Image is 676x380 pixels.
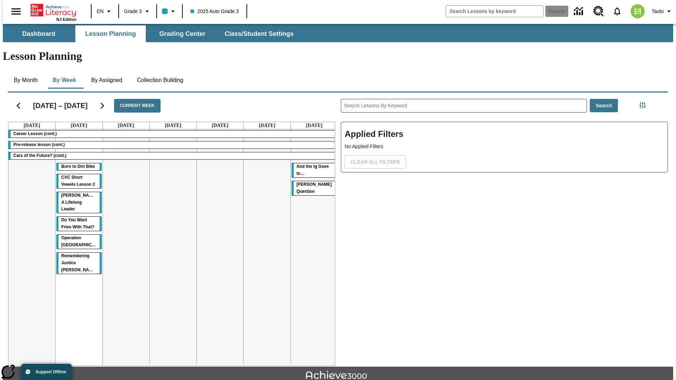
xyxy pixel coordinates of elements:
span: 2025 Auto Grade 3 [190,8,239,15]
div: Operation London Bridge [56,235,102,249]
button: Filters Side menu [636,98,650,112]
div: Joplin's Question [292,181,337,195]
input: search field [446,6,543,17]
span: Do You Want Fries With That? [61,217,94,229]
span: Remembering Justice O'Connor [61,253,97,272]
div: Cars of the Future? (cont.) [8,152,338,159]
img: avatar image [631,4,645,18]
a: September 18, 2025 [163,122,183,129]
a: September 19, 2025 [210,122,230,129]
p: No Applied Filters [345,143,664,150]
button: Dashboard [4,25,74,42]
div: And the Ig Goes to… [292,163,337,177]
div: Search [335,90,668,366]
a: September 17, 2025 [116,122,136,129]
button: Next [93,97,111,115]
span: CVC Short Vowels Lesson 2 [61,175,95,187]
span: EN [97,8,104,15]
span: Born to Dirt Bike [61,164,95,169]
a: Data Center [570,2,589,21]
span: Grade 3 [124,8,142,15]
div: SubNavbar [3,24,673,42]
button: Previous [10,97,27,115]
h2: [DATE] – [DATE] [33,101,88,110]
button: Grading Center [147,25,218,42]
div: Born to Dirt Bike [56,163,102,170]
a: September 15, 2025 [22,122,42,129]
div: Dianne Feinstein: A Lifelong Leader [56,192,102,213]
span: Joplin's Question [296,182,332,194]
button: Current Week [114,99,161,113]
a: Resource Center, Will open in new tab [589,2,608,21]
div: Calendar [2,90,335,366]
button: Class/Student Settings [219,25,299,42]
a: September 20, 2025 [257,122,277,129]
a: September 21, 2025 [305,122,324,129]
button: Collection Building [131,72,189,89]
span: Dianne Feinstein: A Lifelong Leader [61,193,98,212]
div: Do You Want Fries With That? [56,217,102,231]
div: Applied Filters [341,122,668,172]
div: Pre-release lesson (cont.) [8,141,338,148]
a: Home [31,3,76,17]
button: Search [590,99,618,113]
input: Search Lessons By Keyword [341,99,587,112]
a: September 16, 2025 [69,122,89,129]
button: Grade: Grade 3, Select a grade [121,5,154,18]
span: Tauto [652,8,664,15]
div: SubNavbar [3,25,300,42]
a: Notifications [608,2,626,20]
span: NJ Edition [56,17,76,21]
span: And the Ig Goes to… [296,164,329,176]
button: Support Offline [21,364,72,380]
button: Language: EN, Select a language [94,5,116,18]
button: Profile/Settings [649,5,676,18]
span: Cars of the Future? (cont.) [13,153,67,158]
button: By Month [8,72,43,89]
h2: Applied Filters [345,126,664,143]
span: Pre-release lesson (cont.) [13,142,65,147]
button: By Assigned [86,72,128,89]
button: Select a new avatar [626,2,649,20]
span: Career Lesson (cont.) [13,131,57,136]
div: Home [31,2,76,21]
div: CVC Short Vowels Lesson 2 [56,174,102,188]
button: By Week [47,72,82,89]
h1: Lesson Planning [3,50,673,63]
div: Remembering Justice O'Connor [56,253,102,274]
div: Career Lesson (cont.) [8,131,338,138]
span: Support Offline [36,369,66,374]
button: Open side menu [6,1,26,22]
button: Class color is light blue. Change class color [159,5,180,18]
span: Operation London Bridge [61,235,106,247]
button: Lesson Planning [75,25,146,42]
